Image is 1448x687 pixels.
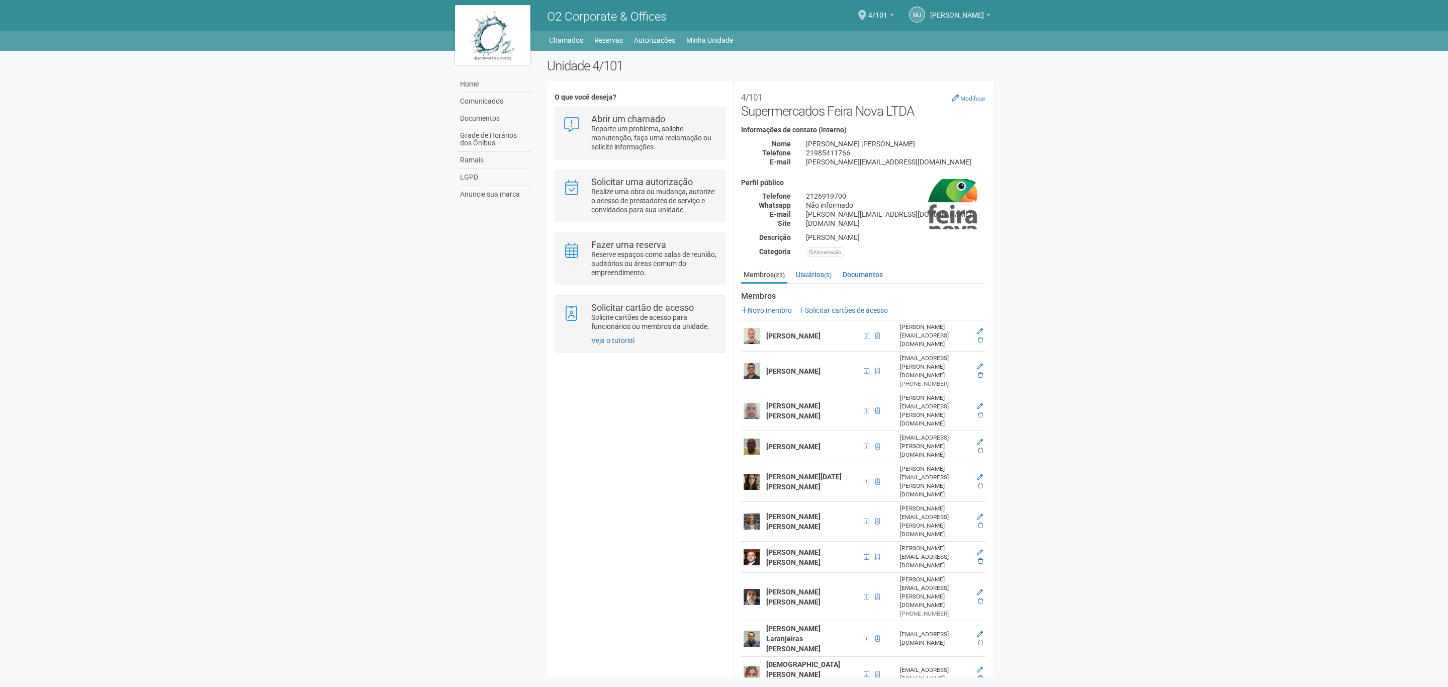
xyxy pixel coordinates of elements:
a: Excluir membro [978,639,983,646]
div: [EMAIL_ADDRESS][DOMAIN_NAME] [900,666,971,683]
img: user.png [744,589,760,605]
a: Editar membro [977,631,983,638]
a: Solicitar cartões de acesso [798,306,888,314]
a: Excluir membro [978,675,983,682]
span: Cartão de acesso ativo [872,516,883,527]
span: Cartão de acesso ativo [872,476,883,487]
span: CPF 073.319.127-47 [861,669,872,680]
strong: Membros [741,292,985,301]
img: user.png [744,439,760,455]
a: Excluir membro [978,522,983,529]
strong: Site [778,219,791,227]
h2: Unidade 4/101 [547,58,993,73]
a: Ramais [458,152,532,169]
strong: [PERSON_NAME][DATE] [PERSON_NAME] [766,473,842,491]
div: 2126919700 [798,192,993,201]
h2: Supermercados Feira Nova LTDA [741,89,985,119]
strong: [PERSON_NAME] [766,443,821,451]
a: Editar membro [977,328,983,335]
a: Minha Unidade [686,33,733,47]
a: Home [458,76,532,93]
a: Veja o tutorial [591,336,635,345]
strong: Solicitar cartão de acesso [591,302,694,313]
div: [PERSON_NAME] [798,233,993,242]
div: [PHONE_NUMBER] [900,380,971,388]
a: MJ [909,7,925,23]
small: 4/101 [741,93,762,103]
a: Chamados [549,33,583,47]
div: [PERSON_NAME][EMAIL_ADDRESS][DOMAIN_NAME] [798,210,993,219]
div: [PERSON_NAME][EMAIL_ADDRESS][DOMAIN_NAME] [900,544,971,570]
a: Solicitar uma autorização Realize uma obra ou mudança, autorize o acesso de prestadores de serviç... [563,178,717,214]
h4: O que você deseja? [555,94,725,101]
span: CPF 177.932.827-36 [861,552,872,563]
a: Editar membro [977,439,983,446]
strong: Whatsapp [759,201,791,209]
a: Excluir membro [978,372,983,379]
span: CPF 009.519.037-64 [861,441,872,452]
div: [PERSON_NAME][EMAIL_ADDRESS][PERSON_NAME][DOMAIN_NAME] [900,394,971,428]
strong: Telefone [762,149,791,157]
a: Reservas [594,33,623,47]
small: (5) [824,272,832,279]
span: 4/101 [868,2,887,19]
a: Abrir um chamado Reporte um problema, solicite manutenção, faça uma reclamação ou solicite inform... [563,115,717,151]
p: Reporte um problema, solicite manutenção, faça uma reclamação ou solicite informações. [591,124,717,151]
a: Editar membro [977,403,983,410]
a: Excluir membro [978,447,983,454]
img: user.png [744,549,760,565]
div: [PERSON_NAME][EMAIL_ADDRESS][PERSON_NAME][DOMAIN_NAME] [900,504,971,539]
img: user.png [744,363,760,379]
strong: Fazer uma reserva [591,239,666,250]
a: Excluir membro [978,411,983,418]
div: [PERSON_NAME] [PERSON_NAME] [798,139,993,148]
div: [PERSON_NAME][EMAIL_ADDRESS][PERSON_NAME][DOMAIN_NAME] [900,575,971,610]
div: 21985411766 [798,148,993,157]
div: Não informado [798,201,993,210]
span: Cartão de acesso ativo [872,405,883,416]
span: CPF 005.787.947-80 [861,330,872,341]
a: Editar membro [977,666,983,673]
strong: [PERSON_NAME] [766,332,821,340]
strong: Solicitar uma autorização [591,177,693,187]
img: user.png [744,403,760,419]
div: Alimentação [806,247,844,257]
small: (23) [774,272,785,279]
img: user.png [744,474,760,490]
span: CPF 091.299.294-82 [861,633,872,644]
a: Editar membro [977,589,983,596]
a: 4/101 [868,13,894,21]
span: Marcelle Junqueiro [930,2,984,19]
strong: [PERSON_NAME] [PERSON_NAME] [766,588,821,606]
div: [EMAIL_ADDRESS][PERSON_NAME][DOMAIN_NAME] [900,434,971,459]
h4: Perfil público [741,179,985,187]
strong: [PERSON_NAME] [PERSON_NAME] [766,548,821,566]
p: Reserve espaços como salas de reunião, auditórios ou áreas comum do empreendimento. [591,250,717,277]
a: Excluir membro [978,597,983,605]
a: Usuários(5) [793,267,834,282]
a: LGPD [458,169,532,186]
div: [DOMAIN_NAME] [798,219,993,228]
div: [PERSON_NAME][EMAIL_ADDRESS][DOMAIN_NAME] [900,323,971,349]
a: Excluir membro [978,336,983,343]
a: Editar membro [977,513,983,521]
span: Cartão de acesso ativo [872,441,883,452]
a: Novo membro [741,306,792,314]
a: Grade de Horários dos Ônibus [458,127,532,152]
h4: Informações de contato (interno) [741,126,985,134]
img: user.png [744,666,760,682]
strong: [PERSON_NAME] [PERSON_NAME] [766,512,821,531]
a: Editar membro [977,549,983,556]
strong: Descrição [759,233,791,241]
div: [PHONE_NUMBER] [900,610,971,618]
a: Excluir membro [978,482,983,489]
strong: Telefone [762,192,791,200]
img: logo.jpg [455,5,530,65]
div: [EMAIL_ADDRESS][PERSON_NAME][DOMAIN_NAME] [900,354,971,380]
span: Cartão de acesso ativo [872,330,883,341]
strong: [PERSON_NAME] [766,367,821,375]
strong: E-mail [770,158,791,166]
img: user.png [744,631,760,647]
a: Excluir membro [978,558,983,565]
strong: Categoria [759,247,791,255]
